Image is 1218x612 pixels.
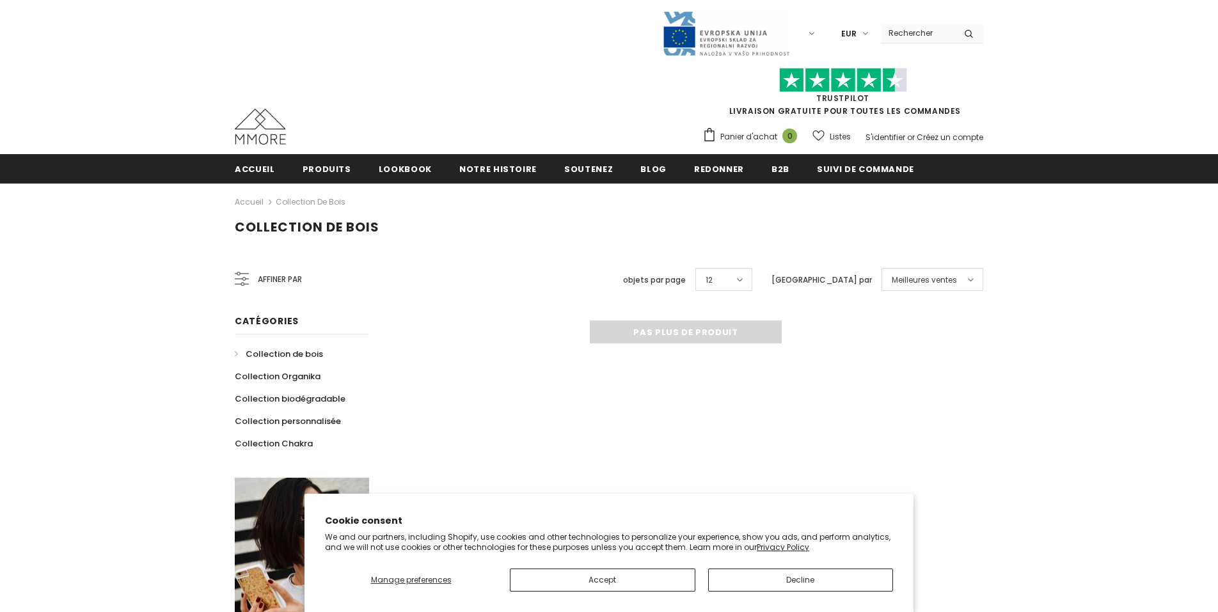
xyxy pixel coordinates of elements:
[706,274,713,286] span: 12
[325,514,893,528] h2: Cookie consent
[459,154,537,183] a: Notre histoire
[817,163,914,175] span: Suivi de commande
[510,569,695,592] button: Accept
[325,569,497,592] button: Manage preferences
[303,163,351,175] span: Produits
[459,163,537,175] span: Notre histoire
[303,154,351,183] a: Produits
[640,154,667,183] a: Blog
[235,388,345,410] a: Collection biodégradable
[881,24,954,42] input: Search Site
[892,274,957,286] span: Meilleures ventes
[841,27,857,40] span: EUR
[771,154,789,183] a: B2B
[757,542,809,553] a: Privacy Policy
[235,154,275,183] a: Accueil
[662,27,790,38] a: Javni Razpis
[235,410,341,432] a: Collection personnalisée
[771,163,789,175] span: B2B
[564,154,613,183] a: soutenez
[235,343,323,365] a: Collection de bois
[812,125,851,148] a: Listes
[816,93,869,104] a: TrustPilot
[235,415,341,427] span: Collection personnalisée
[235,393,345,405] span: Collection biodégradable
[771,274,872,286] label: [GEOGRAPHIC_DATA] par
[782,129,797,143] span: 0
[235,218,379,236] span: Collection de bois
[694,163,744,175] span: Redonner
[276,196,345,207] a: Collection de bois
[235,365,320,388] a: Collection Organika
[379,154,432,183] a: Lookbook
[830,130,851,143] span: Listes
[371,574,452,585] span: Manage preferences
[235,194,264,210] a: Accueil
[235,432,313,455] a: Collection Chakra
[235,163,275,175] span: Accueil
[907,132,915,143] span: or
[235,437,313,450] span: Collection Chakra
[694,154,744,183] a: Redonner
[235,109,286,145] img: Cas MMORE
[640,163,667,175] span: Blog
[379,163,432,175] span: Lookbook
[720,130,777,143] span: Panier d'achat
[235,370,320,382] span: Collection Organika
[817,154,914,183] a: Suivi de commande
[564,163,613,175] span: soutenez
[258,272,302,286] span: Affiner par
[917,132,983,143] a: Créez un compte
[623,274,686,286] label: objets par page
[702,74,983,116] span: LIVRAISON GRATUITE POUR TOUTES LES COMMANDES
[235,315,299,327] span: Catégories
[866,132,905,143] a: S'identifier
[702,127,803,146] a: Panier d'achat 0
[246,348,323,360] span: Collection de bois
[779,68,907,93] img: Faites confiance aux étoiles pilotes
[662,10,790,57] img: Javni Razpis
[708,569,894,592] button: Decline
[325,532,893,552] p: We and our partners, including Shopify, use cookies and other technologies to personalize your ex...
